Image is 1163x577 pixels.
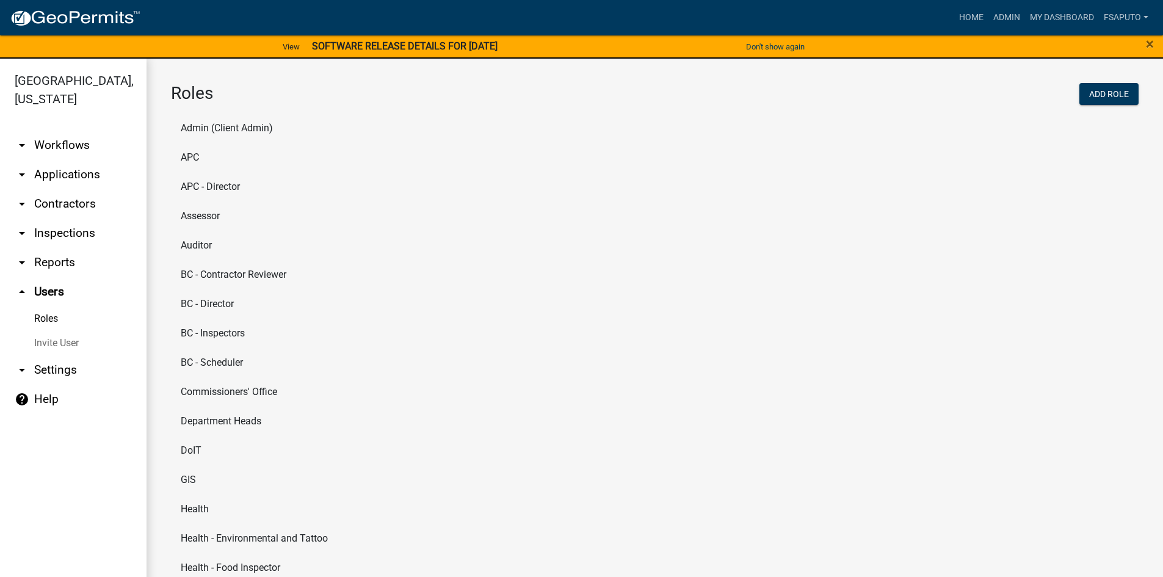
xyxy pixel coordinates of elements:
[954,6,988,29] a: Home
[171,465,1139,495] li: GIS
[171,172,1139,201] li: APC - Director
[171,114,1139,143] li: Admin (Client Admin)
[171,524,1139,553] li: Health - Environmental and Tattoo
[171,348,1139,377] li: BC - Scheduler
[171,231,1139,260] li: Auditor
[171,260,1139,289] li: BC - Contractor Reviewer
[15,167,29,182] i: arrow_drop_down
[988,6,1025,29] a: Admin
[171,377,1139,407] li: Commissioners' Office
[1146,35,1154,53] span: ×
[278,37,305,57] a: View
[171,319,1139,348] li: BC - Inspectors
[15,255,29,270] i: arrow_drop_down
[171,495,1139,524] li: Health
[171,289,1139,319] li: BC - Director
[15,226,29,241] i: arrow_drop_down
[171,201,1139,231] li: Assessor
[15,363,29,377] i: arrow_drop_down
[15,392,29,407] i: help
[1025,6,1099,29] a: My Dashboard
[312,40,498,52] strong: SOFTWARE RELEASE DETAILS FOR [DATE]
[1079,83,1139,105] button: Add Role
[1099,6,1153,29] a: fsaputo
[171,407,1139,436] li: Department Heads
[741,37,810,57] button: Don't show again
[171,143,1139,172] li: APC
[1146,37,1154,51] button: Close
[15,138,29,153] i: arrow_drop_down
[171,436,1139,465] li: DoIT
[171,83,646,104] h3: Roles
[15,285,29,299] i: arrow_drop_up
[15,197,29,211] i: arrow_drop_down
